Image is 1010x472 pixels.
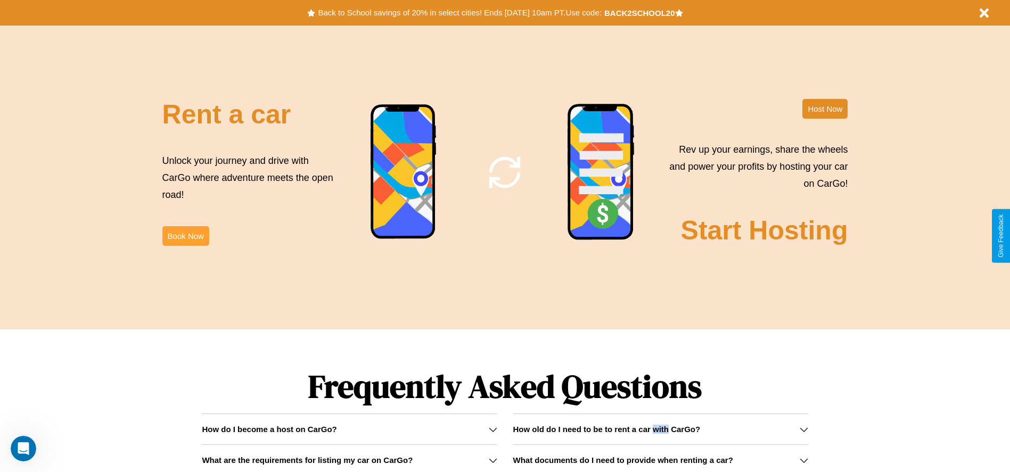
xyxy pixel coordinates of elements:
[663,141,848,193] p: Rev up your earnings, share the wheels and power your profits by hosting your car on CarGo!
[11,436,36,461] iframe: Intercom live chat
[802,99,848,119] button: Host Now
[604,9,675,18] b: BACK2SCHOOL20
[997,214,1005,258] div: Give Feedback
[162,99,291,130] h2: Rent a car
[513,425,701,434] h3: How old do I need to be to rent a car with CarGo?
[202,425,336,434] h3: How do I become a host on CarGo?
[681,215,848,246] h2: Start Hosting
[162,152,337,204] p: Unlock your journey and drive with CarGo where adventure meets the open road!
[202,359,808,413] h1: Frequently Asked Questions
[315,5,604,20] button: Back to School savings of 20% in select cities! Ends [DATE] 10am PT.Use code:
[513,456,733,465] h3: What documents do I need to provide when renting a car?
[202,456,413,465] h3: What are the requirements for listing my car on CarGo?
[162,226,209,246] button: Book Now
[567,103,635,242] img: phone
[370,104,437,241] img: phone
